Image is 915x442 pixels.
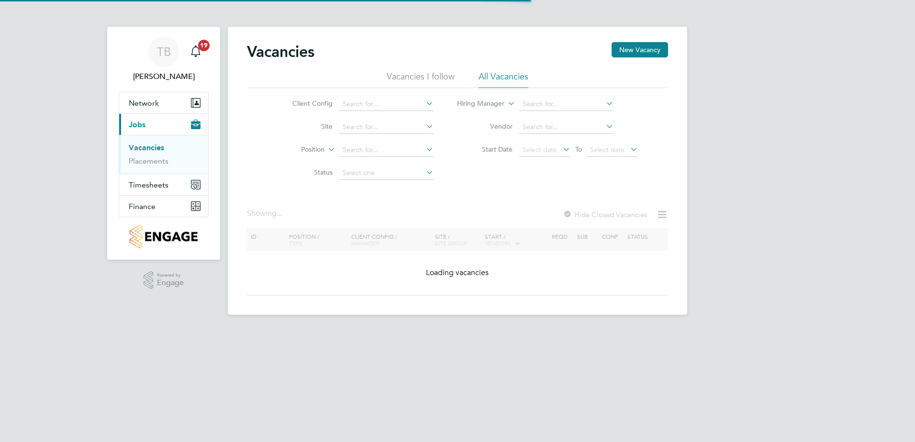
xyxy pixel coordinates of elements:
[119,174,208,195] button: Timesheets
[339,144,434,157] input: Search for...
[157,279,184,287] span: Engage
[269,145,324,155] label: Position
[119,135,208,174] div: Jobs
[278,168,333,177] label: Status
[198,40,210,51] span: 19
[278,122,333,131] label: Site
[519,98,614,111] input: Search for...
[119,114,208,135] button: Jobs
[119,71,209,82] span: Tameem Bachour
[157,271,184,279] span: Powered by
[119,92,208,113] button: Network
[107,27,220,260] nav: Main navigation
[449,99,504,109] label: Hiring Manager
[339,166,434,180] input: Select one
[277,209,282,218] span: ...
[129,180,168,189] span: Timesheets
[457,145,513,154] label: Start Date
[519,121,614,134] input: Search for...
[186,36,205,67] a: 19
[119,196,208,217] button: Finance
[457,122,513,131] label: Vendor
[612,42,668,57] button: New Vacancy
[129,156,168,166] a: Placements
[247,209,284,219] div: Showing
[144,271,184,289] a: Powered byEngage
[119,225,209,248] a: Go to home page
[278,99,333,108] label: Client Config
[572,143,585,155] span: To
[157,45,171,58] span: TB
[339,98,434,111] input: Search for...
[129,202,156,211] span: Finance
[387,71,455,88] li: Vacancies I follow
[563,210,647,219] label: Hide Closed Vacancies
[119,36,209,82] a: TB[PERSON_NAME]
[339,121,434,134] input: Search for...
[129,143,164,152] a: Vacancies
[129,99,159,108] span: Network
[523,145,557,154] span: Select date
[479,71,528,88] li: All Vacancies
[247,42,314,61] h2: Vacancies
[590,145,625,154] span: Select date
[129,120,145,129] span: Jobs
[130,225,197,248] img: countryside-properties-logo-retina.png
